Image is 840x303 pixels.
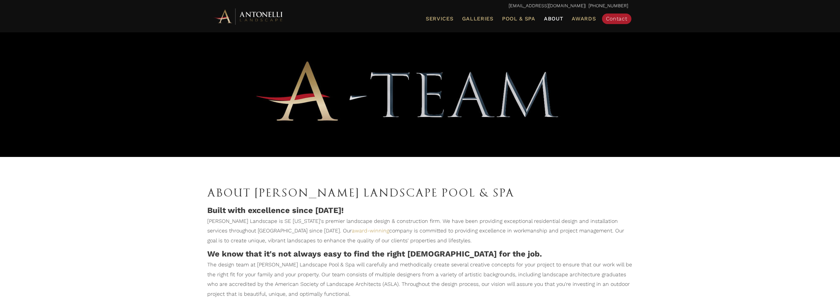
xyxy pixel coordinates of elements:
[544,16,563,21] span: About
[207,249,633,260] h4: We know that it's not always easy to find the right [DEMOGRAPHIC_DATA] for the job.
[569,15,598,23] a: Awards
[509,3,585,8] a: [EMAIL_ADDRESS][DOMAIN_NAME]
[606,15,627,22] span: Contact
[499,15,538,23] a: Pool & Spa
[541,15,566,23] a: About
[207,183,633,202] h1: About [PERSON_NAME] Landscape Pool & Spa
[426,16,454,21] span: Services
[462,15,493,22] span: Galleries
[572,15,596,22] span: Awards
[423,15,456,23] a: Services
[212,7,285,25] img: Antonelli Horizontal Logo
[352,227,389,234] a: award-winning
[207,216,633,249] p: [PERSON_NAME] Landscape is SE [US_STATE]'s premier landscape design & construction firm. We have ...
[207,205,633,216] h4: Built with excellence since [DATE]!
[602,14,631,24] a: Contact
[502,15,535,22] span: Pool & Spa
[459,15,496,23] a: Galleries
[212,2,628,10] p: | [PHONE_NUMBER]
[207,260,633,302] p: The design team at [PERSON_NAME] Landscape Pool & Spa will carefully and methodically create seve...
